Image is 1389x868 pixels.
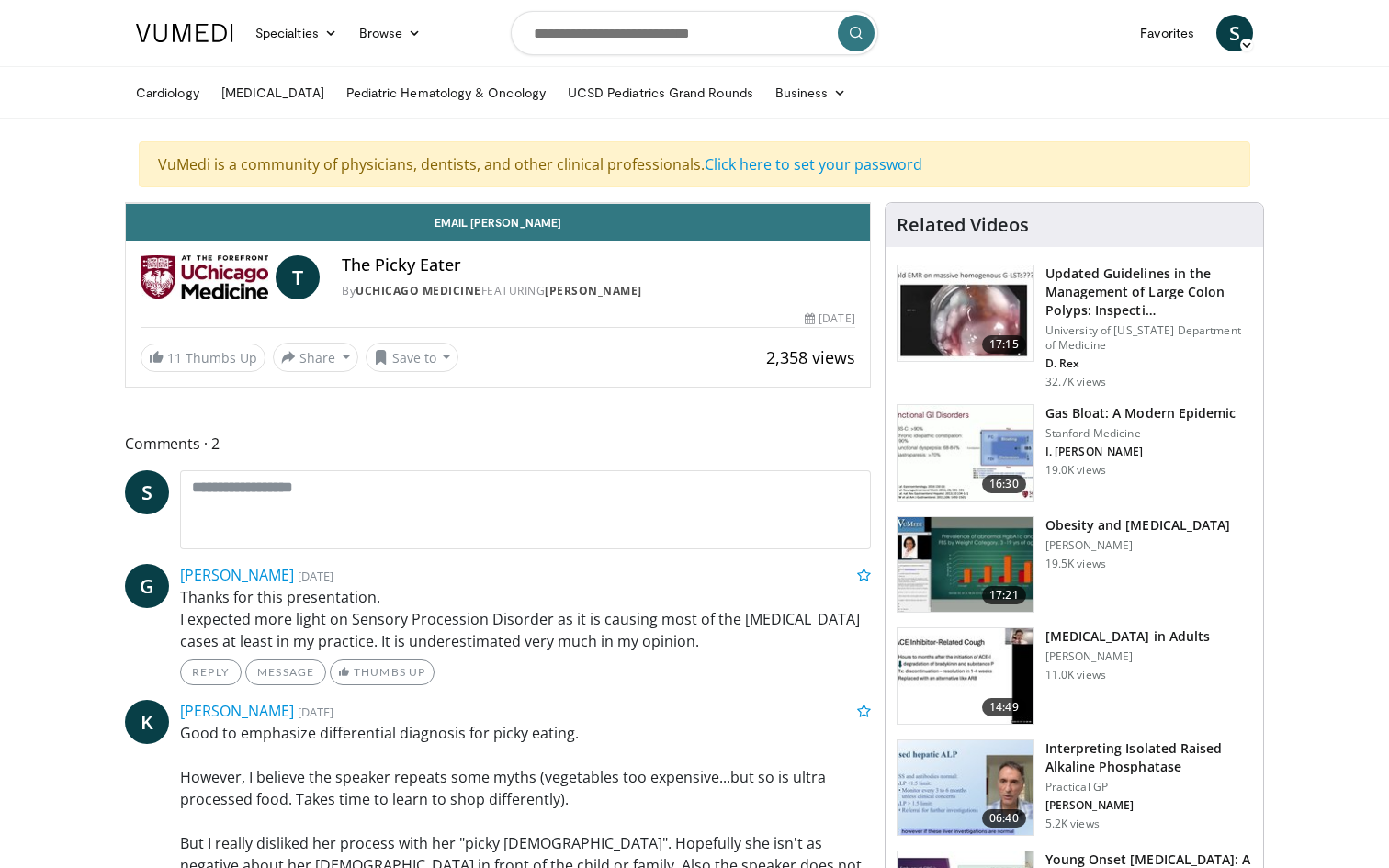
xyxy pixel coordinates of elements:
p: [PERSON_NAME] [1045,798,1252,813]
span: 16:30 [982,475,1026,493]
a: 11 Thumbs Up [141,344,265,372]
a: T [276,255,320,299]
p: 19.0K views [1045,463,1106,478]
h3: Obesity and [MEDICAL_DATA] [1045,516,1231,535]
a: 14:49 [MEDICAL_DATA] in Adults [PERSON_NAME] 11.0K views [897,627,1252,725]
img: 480ec31d-e3c1-475b-8289-0a0659db689a.150x105_q85_crop-smart_upscale.jpg [898,405,1033,501]
a: Reply [180,659,242,685]
h4: Related Videos [897,214,1029,236]
div: VuMedi is a community of physicians, dentists, and other clinical professionals. [139,141,1250,187]
img: VuMedi Logo [136,24,233,42]
video-js: Video Player [126,203,870,204]
span: 2,358 views [766,346,855,368]
p: I. [PERSON_NAME] [1045,445,1237,459]
p: Thanks for this presentation. I expected more light on Sensory Procession Disorder as it is causi... [180,586,871,652]
button: Save to [366,343,459,372]
p: 5.2K views [1045,817,1100,831]
a: Favorites [1129,15,1205,51]
p: D. Rex [1045,356,1252,371]
h3: [MEDICAL_DATA] in Adults [1045,627,1210,646]
h3: Interpreting Isolated Raised Alkaline Phosphatase [1045,739,1252,776]
a: [PERSON_NAME] [180,701,294,721]
div: By FEATURING [342,283,855,299]
a: Business [764,74,858,111]
small: [DATE] [298,568,333,584]
a: [PERSON_NAME] [545,283,642,299]
span: 06:40 [982,809,1026,828]
p: [PERSON_NAME] [1045,538,1231,553]
p: University of [US_STATE] Department of Medicine [1045,323,1252,353]
p: 11.0K views [1045,668,1106,682]
img: 0df8ca06-75ef-4873-806f-abcb553c84b6.150x105_q85_crop-smart_upscale.jpg [898,517,1033,613]
a: K [125,700,169,744]
a: S [125,470,169,514]
img: 11950cd4-d248-4755-8b98-ec337be04c84.150x105_q85_crop-smart_upscale.jpg [898,628,1033,724]
a: 06:40 Interpreting Isolated Raised Alkaline Phosphatase Practical GP [PERSON_NAME] 5.2K views [897,739,1252,837]
p: Stanford Medicine [1045,426,1237,441]
a: Click here to set your password [705,154,922,175]
a: Thumbs Up [330,659,434,685]
span: 17:15 [982,335,1026,354]
input: Search topics, interventions [511,11,878,55]
p: 32.7K views [1045,375,1106,389]
a: Cardiology [125,74,210,111]
a: 17:15 Updated Guidelines in the Management of Large Colon Polyps: Inspecti… University of [US_STA... [897,265,1252,389]
span: 11 [167,349,182,366]
h3: Gas Bloat: A Modern Epidemic [1045,404,1237,423]
a: Email [PERSON_NAME] [126,204,870,241]
a: Pediatric Hematology & Oncology [335,74,557,111]
h3: Updated Guidelines in the Management of Large Colon Polyps: Inspecti… [1045,265,1252,320]
img: UChicago Medicine [141,255,268,299]
a: G [125,564,169,608]
button: Share [273,343,358,372]
a: S [1216,15,1253,51]
a: [PERSON_NAME] [180,565,294,585]
a: Message [245,659,326,685]
a: [MEDICAL_DATA] [210,74,335,111]
a: 16:30 Gas Bloat: A Modern Epidemic Stanford Medicine I. [PERSON_NAME] 19.0K views [897,404,1252,502]
p: [PERSON_NAME] [1045,649,1210,664]
span: 14:49 [982,698,1026,716]
a: UCSD Pediatrics Grand Rounds [557,74,764,111]
a: 17:21 Obesity and [MEDICAL_DATA] [PERSON_NAME] 19.5K views [897,516,1252,614]
small: [DATE] [298,704,333,720]
p: Practical GP [1045,780,1252,795]
a: Specialties [244,15,348,51]
img: 6a4ee52d-0f16-480d-a1b4-8187386ea2ed.150x105_q85_crop-smart_upscale.jpg [898,740,1033,836]
p: 19.5K views [1045,557,1106,571]
a: Browse [348,15,433,51]
img: dfcfcb0d-b871-4e1a-9f0c-9f64970f7dd8.150x105_q85_crop-smart_upscale.jpg [898,265,1033,361]
div: [DATE] [805,310,854,327]
span: Comments 2 [125,432,871,456]
span: 17:21 [982,586,1026,604]
h4: The Picky Eater [342,255,855,276]
a: UChicago Medicine [356,283,481,299]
